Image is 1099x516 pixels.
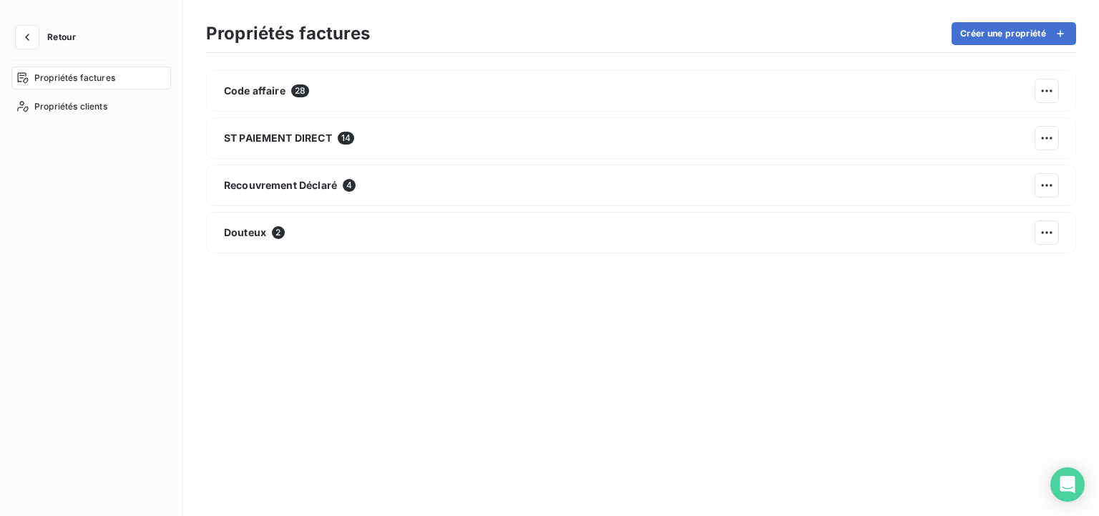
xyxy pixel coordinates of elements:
[224,84,285,98] span: Code affaire
[206,21,370,47] h3: Propriétés factures
[272,226,285,239] span: 2
[291,84,309,97] span: 28
[952,22,1076,45] button: Créer une propriété
[34,100,107,113] span: Propriétés clients
[34,72,115,84] span: Propriétés factures
[338,132,354,145] span: 14
[224,225,266,240] span: Douteux
[47,33,76,42] span: Retour
[11,95,171,118] a: Propriétés clients
[224,131,332,145] span: ST PAIEMENT DIRECT
[1050,467,1085,502] div: Open Intercom Messenger
[11,26,87,49] button: Retour
[224,178,337,193] span: Recouvrement Déclaré
[343,179,356,192] span: 4
[11,67,171,89] a: Propriétés factures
